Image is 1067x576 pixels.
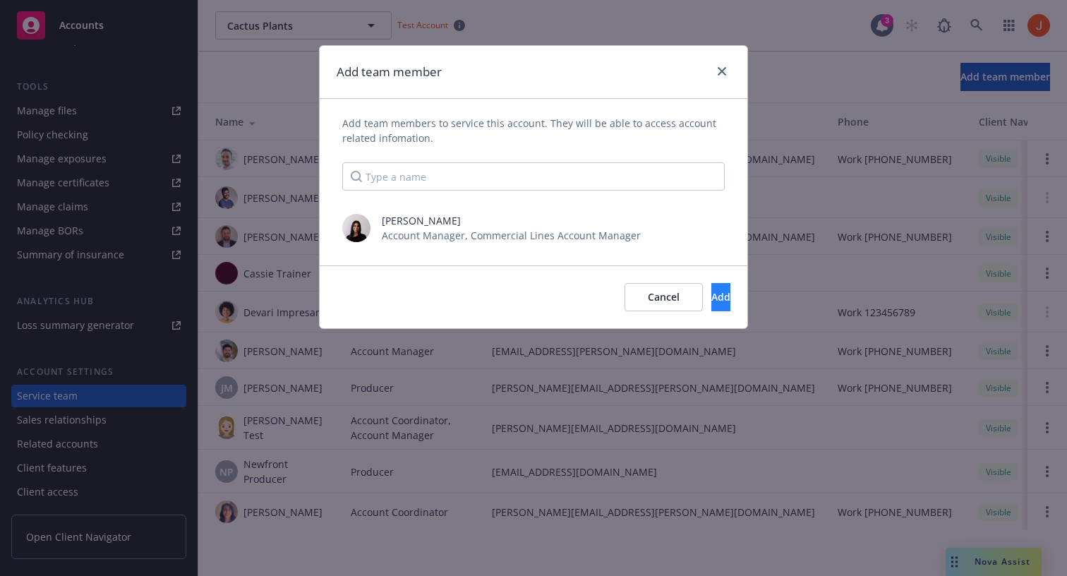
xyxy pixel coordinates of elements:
span: Add team members to service this account. They will be able to access account related infomation. [342,116,725,145]
span: Account Manager, Commercial Lines Account Manager [382,228,641,243]
img: photo [342,214,370,242]
button: Add [711,283,730,311]
a: close [713,63,730,80]
span: Add [711,290,730,304]
h1: Add team member [337,63,442,81]
input: Type a name [342,162,725,191]
div: photo[PERSON_NAME]Account Manager, Commercial Lines Account Manager [320,208,747,248]
span: [PERSON_NAME] [382,213,641,228]
span: Cancel [648,290,680,304]
button: Cancel [625,283,703,311]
